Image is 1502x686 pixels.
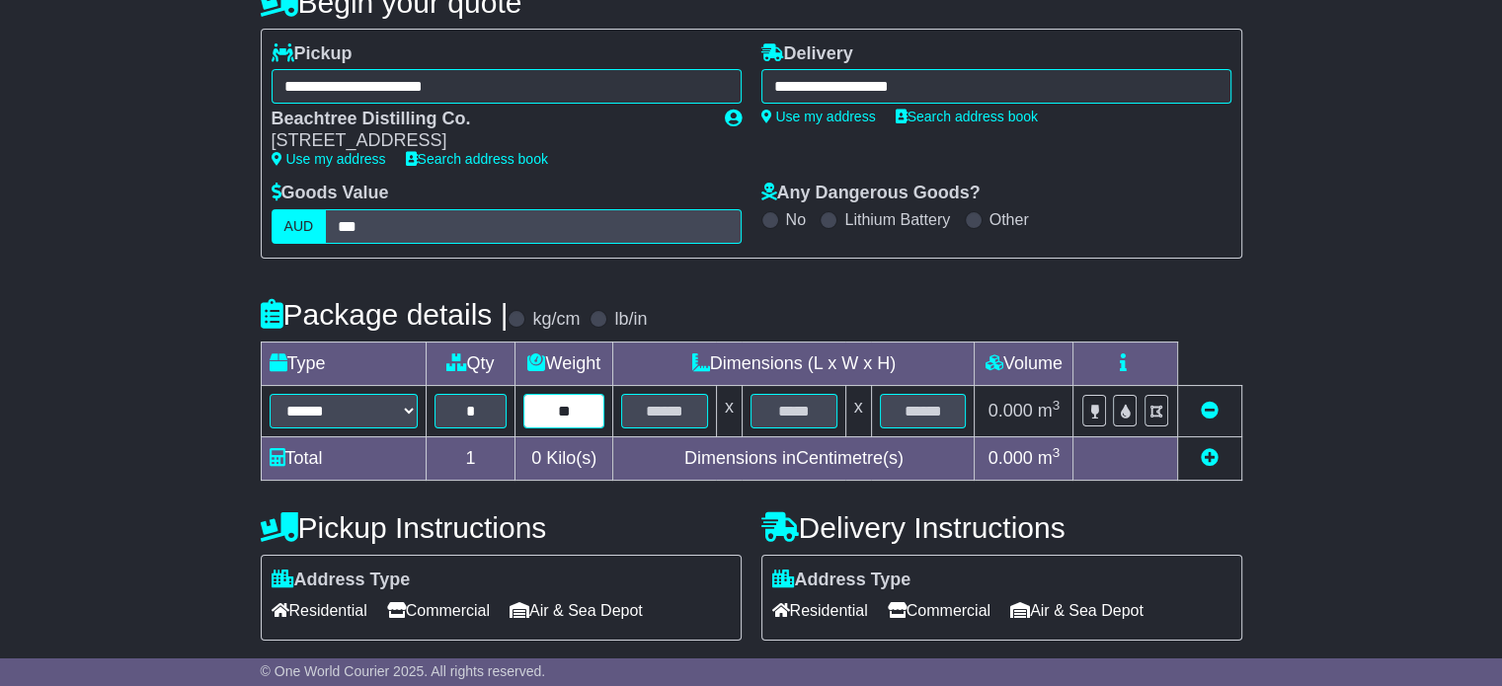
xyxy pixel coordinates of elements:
td: Qty [426,342,515,385]
label: Address Type [772,570,911,591]
a: Use my address [761,109,876,124]
td: Dimensions in Centimetre(s) [613,436,975,480]
label: kg/cm [532,309,580,331]
span: 0.000 [988,448,1033,468]
span: Air & Sea Depot [510,595,643,626]
label: Any Dangerous Goods? [761,183,981,204]
span: Residential [772,595,868,626]
a: Use my address [272,151,386,167]
div: Beachtree Distilling Co. [272,109,705,130]
td: Type [261,342,426,385]
span: Commercial [888,595,990,626]
span: 0.000 [988,401,1033,420]
label: AUD [272,209,327,244]
td: x [716,385,742,436]
h4: Package details | [261,298,509,331]
a: Search address book [896,109,1038,124]
td: Volume [975,342,1073,385]
sup: 3 [1053,398,1061,413]
span: Residential [272,595,367,626]
label: No [786,210,806,229]
span: © One World Courier 2025. All rights reserved. [261,663,546,679]
td: Weight [515,342,613,385]
label: Pickup [272,43,353,65]
span: m [1038,448,1061,468]
span: 0 [531,448,541,468]
td: Total [261,436,426,480]
h4: Delivery Instructions [761,511,1242,544]
span: Air & Sea Depot [1010,595,1144,626]
a: Add new item [1201,448,1219,468]
td: Kilo(s) [515,436,613,480]
span: m [1038,401,1061,420]
td: 1 [426,436,515,480]
td: Dimensions (L x W x H) [613,342,975,385]
label: Other [989,210,1029,229]
label: Address Type [272,570,411,591]
label: Delivery [761,43,853,65]
a: Search address book [406,151,548,167]
label: lb/in [614,309,647,331]
sup: 3 [1053,445,1061,460]
div: [STREET_ADDRESS] [272,130,705,152]
td: x [845,385,871,436]
h4: Pickup Instructions [261,511,742,544]
span: Commercial [387,595,490,626]
label: Lithium Battery [844,210,950,229]
a: Remove this item [1201,401,1219,420]
label: Goods Value [272,183,389,204]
